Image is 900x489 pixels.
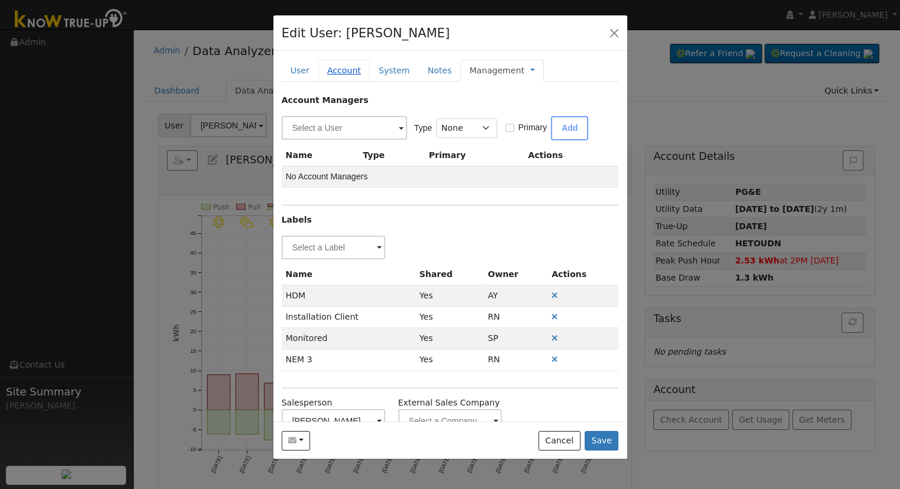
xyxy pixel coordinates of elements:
td: Renchia Nicholas [483,307,547,328]
input: Select a Company [398,409,502,433]
input: Select a User [282,409,386,433]
a: Notes [418,60,460,82]
th: Shared [415,264,484,285]
a: Remove Label [551,355,558,364]
label: Type [414,122,433,134]
td: NEM 3 [282,349,415,371]
td: HDM [282,285,415,306]
th: Owner [483,264,547,285]
th: Type [359,145,424,166]
label: External Sales Company [398,397,500,409]
td: Yes [415,307,484,328]
td: Yes [415,349,484,371]
button: Add [551,116,588,140]
td: Yes [415,285,484,306]
a: System [370,60,419,82]
th: Actions [547,264,618,285]
a: Remove Label [551,312,558,321]
td: Yes [415,328,484,349]
th: Actions [524,145,618,166]
a: Remove Label [551,291,558,300]
td: No Account Managers [282,166,619,188]
label: Primary [518,121,547,134]
td: Installation Client [282,307,415,328]
td: Allanah Young [483,285,547,306]
button: Cancel [538,431,580,451]
strong: Account Managers [282,95,369,105]
input: Select a Label [282,236,386,259]
input: Select a User [282,116,407,140]
strong: Labels [282,215,312,224]
a: Remove Label [551,333,558,343]
a: User [282,60,318,82]
th: Primary [425,145,524,166]
a: Account [318,60,370,82]
button: matthewhoward4668.mh@gmail.com [282,431,311,451]
th: Name [282,145,359,166]
td: Monitored [282,328,415,349]
h4: Edit User: [PERSON_NAME] [282,24,450,43]
label: Salesperson [282,397,333,409]
button: Save [585,431,619,451]
td: Samantha Perry [483,328,547,349]
a: Management [469,65,524,77]
td: Renchia Nicholas [483,349,547,371]
input: Primary [505,124,514,132]
th: Name [282,264,415,285]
